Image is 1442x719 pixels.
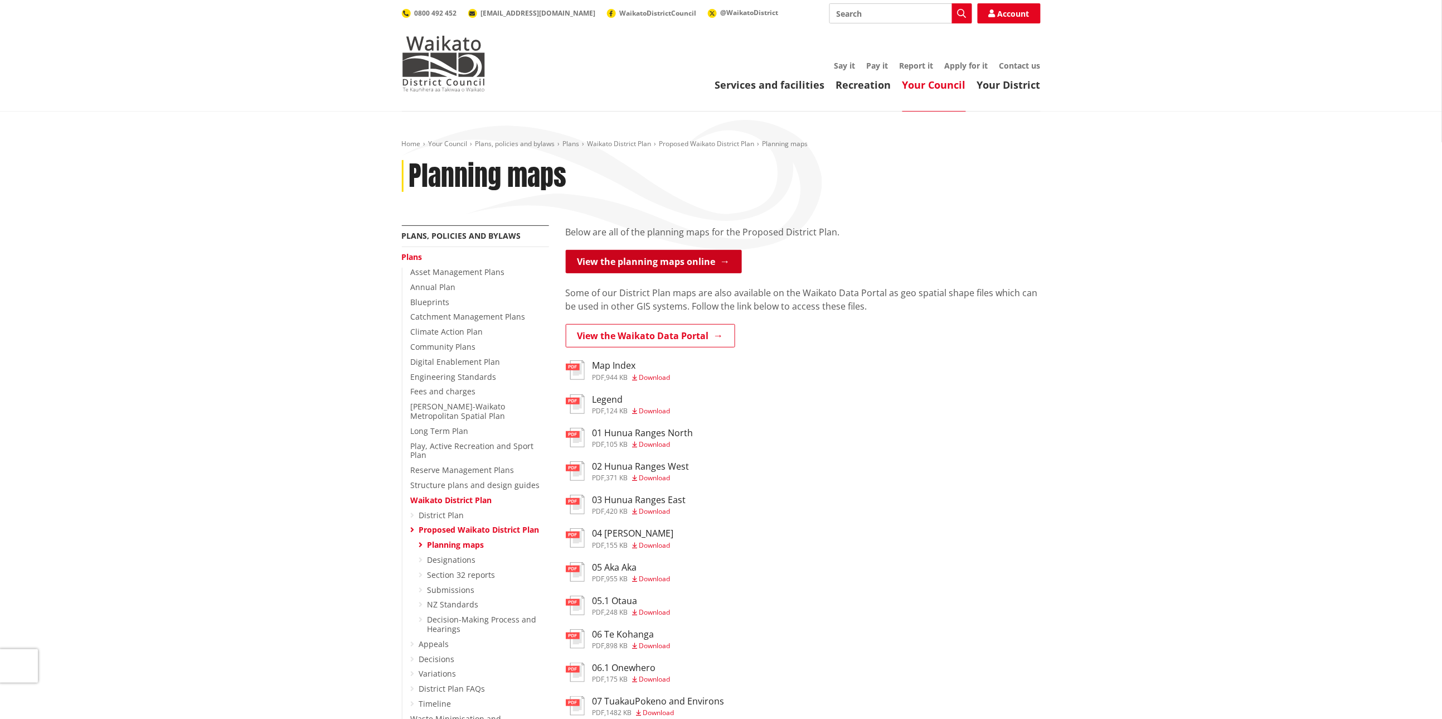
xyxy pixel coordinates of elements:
span: 371 KB [606,473,628,482]
img: document-pdf.svg [566,696,585,716]
h1: Planning maps [409,160,567,192]
input: Search input [829,3,972,23]
a: Structure plans and design guides [411,480,540,490]
img: document-pdf.svg [566,394,585,414]
a: Recreation [836,78,891,91]
a: Contact us [999,60,1041,71]
div: , [593,475,690,481]
a: Home [402,139,421,148]
a: Asset Management Plans [411,267,505,277]
div: , [593,676,671,683]
h3: Map Index [593,360,671,371]
span: pdf [593,607,605,617]
a: Designations [428,554,476,565]
span: WaikatoDistrictCouncil [620,8,697,18]
a: Section 32 reports [428,570,496,580]
a: Account [978,3,1041,23]
a: District Plan [419,510,464,520]
span: Download [643,708,674,717]
div: , [593,710,725,716]
a: Plans, policies and bylaws [475,139,555,148]
a: View the planning maps online [566,250,742,273]
img: document-pdf.svg [566,562,585,582]
a: Services and facilities [715,78,825,91]
span: 248 KB [606,607,628,617]
a: Legend pdf,124 KB Download [566,394,671,414]
span: 124 KB [606,406,628,416]
span: 175 KB [606,674,628,684]
a: 06 Te Kohanga pdf,898 KB Download [566,629,671,649]
span: 1482 KB [606,708,632,717]
a: 01 Hunua Ranges North pdf,105 KB Download [566,428,693,448]
p: Below are all of the planning maps for the Proposed District Plan. [566,225,1041,239]
a: Your Council [902,78,966,91]
a: 03 Hunua Ranges East pdf,420 KB Download [566,495,686,515]
a: Reserve Management Plans [411,465,514,475]
div: , [593,374,671,381]
span: pdf [593,541,605,550]
div: , [593,643,671,649]
img: document-pdf.svg [566,663,585,682]
span: 955 KB [606,574,628,583]
div: , [593,408,671,414]
span: Download [639,541,671,550]
img: document-pdf.svg [566,461,585,481]
a: Proposed Waikato District Plan [419,524,540,535]
a: Say it [834,60,856,71]
a: Engineering Standards [411,371,497,382]
span: Download [639,641,671,650]
h3: 05.1 Otaua [593,596,671,606]
img: document-pdf.svg [566,528,585,548]
span: pdf [593,641,605,650]
a: [EMAIL_ADDRESS][DOMAIN_NAME] [468,8,596,18]
span: Download [639,506,671,516]
h3: 05 Aka Aka [593,562,671,573]
h3: 04 [PERSON_NAME] [593,528,674,539]
span: pdf [593,674,605,684]
a: WaikatoDistrictCouncil [607,8,697,18]
a: Climate Action Plan [411,326,483,337]
a: Pay it [867,60,888,71]
a: Fees and charges [411,386,476,397]
img: document-pdf.svg [566,596,585,615]
span: Download [639,473,671,482]
span: pdf [593,440,605,449]
span: 944 KB [606,373,628,382]
a: Digital Enablement Plan [411,356,501,367]
a: Your Council [429,139,468,148]
a: Long Term Plan [411,426,469,436]
span: Planning maps [763,139,808,148]
a: 07 TuakauPokeno and Environs pdf,1482 KB Download [566,696,725,716]
div: , [593,609,671,616]
img: document-pdf.svg [566,495,585,514]
a: Decisions [419,654,455,664]
a: 04 [PERSON_NAME] pdf,155 KB Download [566,528,674,548]
a: Apply for it [945,60,988,71]
span: pdf [593,574,605,583]
div: , [593,542,674,549]
span: pdf [593,406,605,416]
a: Waikato District Plan [588,139,652,148]
div: , [593,576,671,582]
h3: 01 Hunua Ranges North [593,428,693,438]
a: NZ Standards [428,599,479,610]
a: Your District [977,78,1041,91]
span: Download [639,607,671,617]
span: pdf [593,373,605,382]
a: Plans [402,252,423,262]
a: 05.1 Otaua pdf,248 KB Download [566,596,671,616]
a: 02 Hunua Ranges West pdf,371 KB Download [566,461,690,481]
a: Plans [563,139,580,148]
p: Some of our District Plan maps are also available on the Waikato Data Portal as geo spatial shape... [566,286,1041,313]
span: [EMAIL_ADDRESS][DOMAIN_NAME] [481,8,596,18]
a: Community Plans [411,341,476,352]
span: 105 KB [606,440,628,449]
a: Planning maps [428,539,484,550]
h3: 03 Hunua Ranges East [593,495,686,505]
h3: 06.1 Onewhero [593,663,671,673]
a: Decision-Making Process and Hearings [428,614,537,634]
a: District Plan FAQs [419,683,485,694]
span: pdf [593,506,605,516]
a: Map Index pdf,944 KB Download [566,360,671,380]
a: Appeals [419,639,449,649]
